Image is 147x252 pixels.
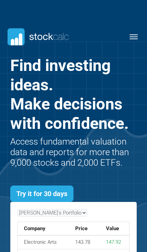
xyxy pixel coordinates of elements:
th: Price [69,222,100,236]
h1: Find investing ideas. Make decisions with confidence. [10,56,137,133]
button: Toggle navigation [125,33,142,41]
a: Try it for 30 days [10,186,73,202]
th: Company [18,222,69,236]
h2: Access fundamental valuation data and reports for more than 9,000 stocks and 2,000 ETFs. [10,136,137,168]
td: 147.92 [100,235,131,249]
td: Electronic Arts [18,235,69,249]
th: Value [100,222,131,236]
td: 143.78 [69,235,100,249]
